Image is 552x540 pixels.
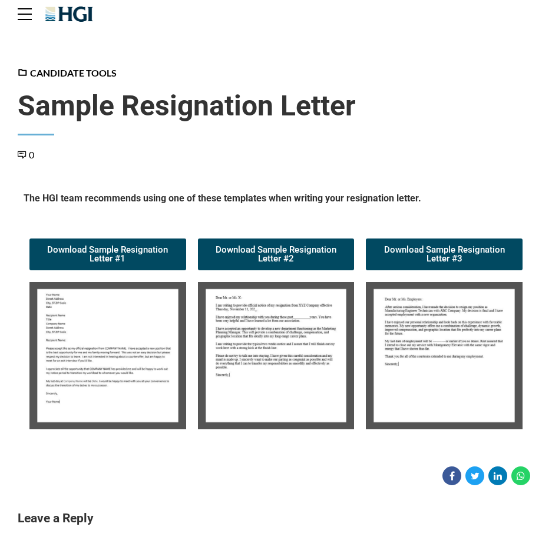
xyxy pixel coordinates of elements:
[488,466,507,485] a: Share on Linkedin
[366,238,523,270] a: Download Sample Resignation Letter #3
[18,89,534,123] span: Sample Resignation Letter
[465,466,484,485] a: Share on Twitter
[18,149,34,160] a: 0
[442,466,461,485] a: Share on Facebook
[18,67,117,78] a: Candidate Tools
[212,246,341,263] span: Download Sample Resignation Letter #2
[44,246,172,263] span: Download Sample Resignation Letter #1
[511,466,530,485] a: Share on WhatsApp
[380,246,508,263] span: Download Sample Resignation Letter #3
[29,238,186,270] a: Download Sample Resignation Letter #1
[24,192,528,209] h5: The HGI team recommends using one of these templates when writing your resignation letter.
[198,238,355,270] a: Download Sample Resignation Letter #2
[18,510,534,527] h3: Leave a Reply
